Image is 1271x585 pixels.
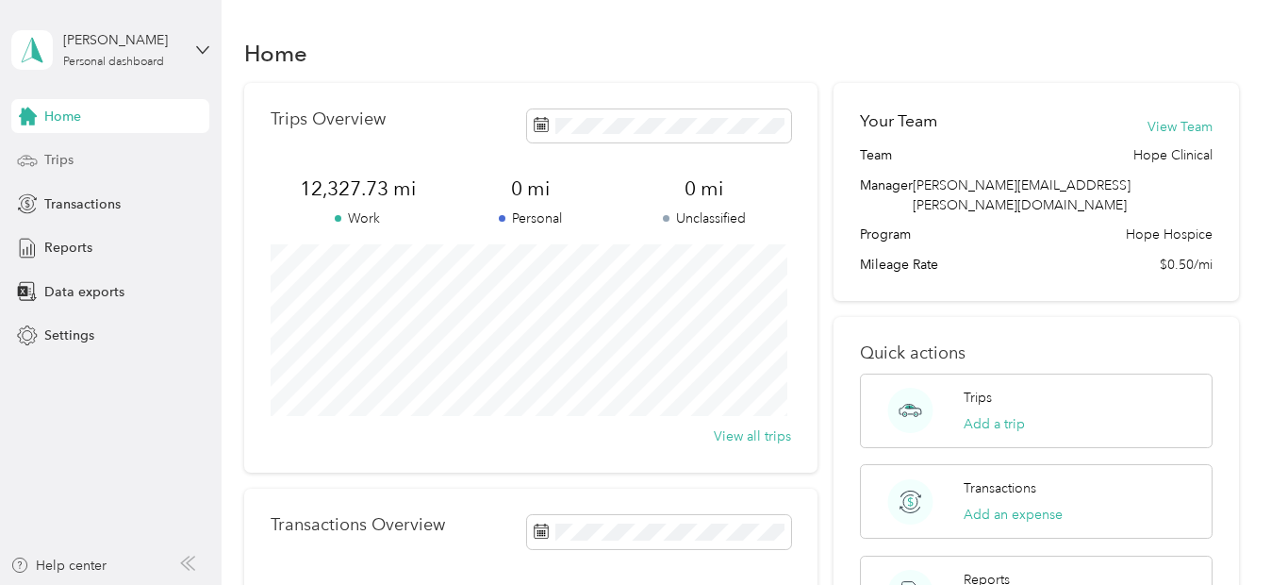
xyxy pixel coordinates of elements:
[1160,255,1213,275] span: $0.50/mi
[964,478,1036,498] p: Transactions
[618,175,791,202] span: 0 mi
[271,209,444,228] p: Work
[618,209,791,228] p: Unclassified
[271,175,444,202] span: 12,327.73 mi
[44,194,121,214] span: Transactions
[44,282,124,302] span: Data exports
[63,57,164,68] div: Personal dashboard
[10,556,107,576] button: Help center
[44,326,94,345] span: Settings
[244,43,307,63] h1: Home
[1133,145,1213,165] span: Hope Clinical
[714,426,791,446] button: View all trips
[63,30,181,50] div: [PERSON_NAME]
[860,225,911,244] span: Program
[1126,225,1213,244] span: Hope Hospice
[1147,117,1213,137] button: View Team
[964,414,1025,434] button: Add a trip
[860,255,938,275] span: Mileage Rate
[860,145,892,165] span: Team
[44,150,74,170] span: Trips
[964,388,992,408] p: Trips
[44,107,81,126] span: Home
[271,515,445,535] p: Transactions Overview
[444,209,618,228] p: Personal
[913,177,1131,213] span: [PERSON_NAME][EMAIL_ADDRESS][PERSON_NAME][DOMAIN_NAME]
[860,175,913,215] span: Manager
[1165,479,1271,585] iframe: Everlance-gr Chat Button Frame
[444,175,618,202] span: 0 mi
[44,238,92,258] span: Reports
[860,343,1212,363] p: Quick actions
[271,109,386,129] p: Trips Overview
[860,109,937,133] h2: Your Team
[964,505,1063,525] button: Add an expense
